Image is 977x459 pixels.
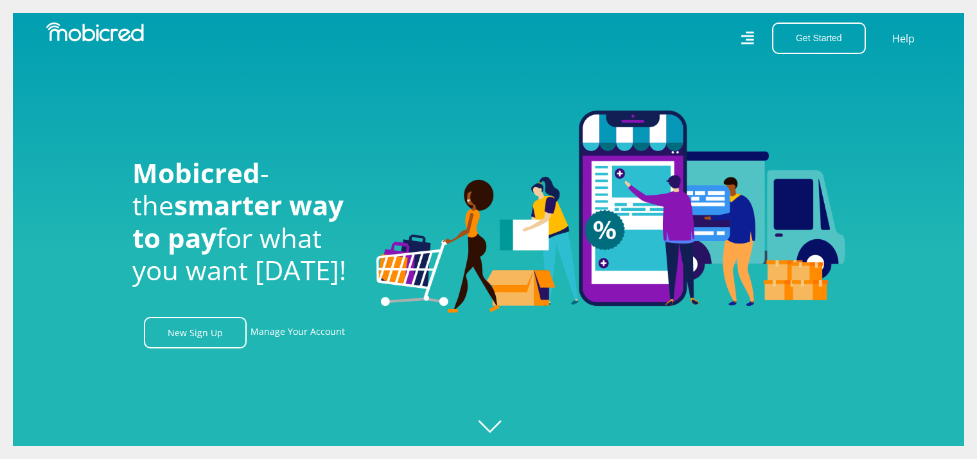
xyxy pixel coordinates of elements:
span: Mobicred [132,154,260,191]
span: smarter way to pay [132,186,344,255]
img: Mobicred [46,22,144,42]
img: Welcome to Mobicred [376,111,845,314]
h1: - the for what you want [DATE]! [132,157,357,287]
a: New Sign Up [144,317,247,348]
button: Get Started [772,22,866,54]
a: Manage Your Account [251,317,345,348]
a: Help [892,30,915,47]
